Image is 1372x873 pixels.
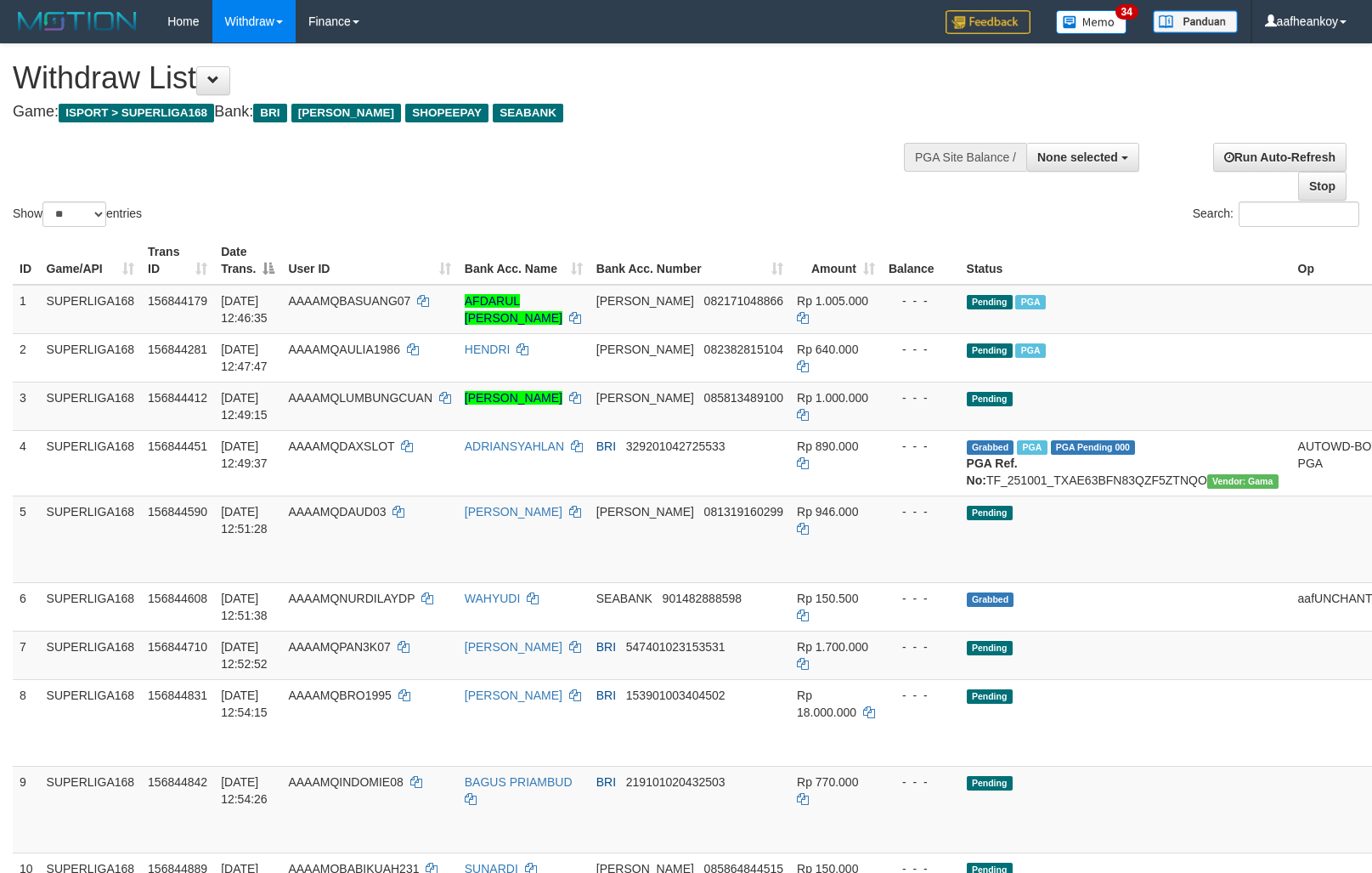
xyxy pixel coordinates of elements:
select: Showentries [42,201,106,227]
input: Search: [1239,201,1359,227]
div: - - - [889,638,953,655]
div: - - - [889,389,953,406]
span: Copy 082171048866 to clipboard [704,294,783,308]
b: PGA Ref. No: [967,456,1018,487]
th: Bank Acc. Name: activate to sort column ascending [458,236,590,285]
span: Marked by aafheankoy [1015,295,1045,309]
td: SUPERLIGA168 [40,631,142,679]
span: 156844281 [148,343,207,356]
span: Copy 547401023153531 to clipboard [626,640,726,654]
span: Marked by aafheankoy [1015,343,1045,358]
span: Rp 770.000 [797,775,858,789]
span: 156844831 [148,689,207,702]
td: 1 [13,285,40,334]
td: SUPERLIGA168 [40,333,142,382]
span: AAAAMQBASUANG07 [288,294,410,308]
th: ID [13,236,40,285]
span: Copy 085813489100 to clipboard [704,391,783,405]
span: None selected [1037,150,1118,164]
label: Search: [1193,201,1359,227]
th: User ID: activate to sort column ascending [281,236,457,285]
th: Amount: activate to sort column ascending [790,236,882,285]
span: BRI [596,775,616,789]
a: AFDARUL [PERSON_NAME] [465,294,562,325]
a: BAGUS PRIAMBUD [465,775,573,789]
span: AAAAMQDAXSLOT [288,439,394,453]
a: ADRIANSYAHLAN [465,439,564,453]
span: SEABANK [493,104,563,122]
span: Rp 1.700.000 [797,640,868,654]
a: WAHYUDI [465,592,521,605]
td: 4 [13,430,40,496]
span: [DATE] 12:46:35 [221,294,268,325]
td: 3 [13,382,40,430]
a: Run Auto-Refresh [1213,143,1347,172]
a: Stop [1298,172,1347,201]
th: Status [960,236,1291,285]
td: 6 [13,582,40,631]
span: [DATE] 12:54:26 [221,775,268,806]
span: Rp 18.000.000 [797,689,856,719]
span: Pending [967,506,1013,520]
span: Copy 153901003404502 to clipboard [626,689,726,702]
th: Game/API: activate to sort column ascending [40,236,142,285]
span: [PERSON_NAME] [596,391,694,405]
td: TF_251001_TXAE63BFN83QZF5ZTNQO [960,430,1291,496]
span: Pending [967,343,1013,358]
span: Rp 150.500 [797,592,858,605]
span: ISPORT > SUPERLIGA168 [59,104,214,122]
span: [PERSON_NAME] [596,343,694,356]
span: [DATE] 12:51:28 [221,505,268,536]
span: SEABANK [596,592,652,605]
a: [PERSON_NAME] [465,505,562,519]
span: Rp 946.000 [797,505,858,519]
span: Copy 901482888598 to clipboard [663,592,742,605]
th: Trans ID: activate to sort column ascending [141,236,214,285]
span: Rp 1.000.000 [797,391,868,405]
span: 156844590 [148,505,207,519]
span: Pending [967,295,1013,309]
span: 34 [1115,4,1138,20]
span: BRI [253,104,286,122]
span: [DATE] 12:49:15 [221,391,268,422]
td: 9 [13,766,40,853]
span: BRI [596,439,616,453]
span: BRI [596,640,616,654]
span: Grabbed [967,440,1014,455]
span: PGA Pending [1051,440,1136,455]
h1: Withdraw List [13,61,898,95]
span: Pending [967,689,1013,704]
span: Pending [967,776,1013,791]
img: MOTION_logo.png [13,9,142,34]
span: Copy 082382815104 to clipboard [704,343,783,356]
td: 2 [13,333,40,382]
span: AAAAMQINDOMIE08 [288,775,403,789]
span: 156844179 [148,294,207,308]
span: Rp 890.000 [797,439,858,453]
div: PGA Site Balance / [904,143,1026,172]
span: Grabbed [967,592,1014,607]
td: SUPERLIGA168 [40,430,142,496]
h4: Game: Bank: [13,104,898,121]
span: [PERSON_NAME] [596,505,694,519]
span: BRI [596,689,616,702]
span: [DATE] 12:52:52 [221,640,268,671]
span: Pending [967,641,1013,655]
span: AAAAMQAULIA1986 [288,343,400,356]
span: [DATE] 12:49:37 [221,439,268,470]
td: SUPERLIGA168 [40,382,142,430]
span: [PERSON_NAME] [596,294,694,308]
span: Copy 329201042725533 to clipboard [626,439,726,453]
img: Button%20Memo.svg [1056,10,1127,34]
th: Bank Acc. Number: activate to sort column ascending [590,236,790,285]
span: AAAAMQBRO1995 [288,689,391,702]
span: [DATE] 12:54:15 [221,689,268,719]
div: - - - [889,590,953,607]
a: [PERSON_NAME] [465,391,562,405]
td: 8 [13,679,40,766]
div: - - - [889,341,953,358]
span: [DATE] 12:51:38 [221,592,268,622]
span: 156844608 [148,592,207,605]
span: AAAAMQNURDILAYDP [288,592,415,605]
span: [PERSON_NAME] [291,104,401,122]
